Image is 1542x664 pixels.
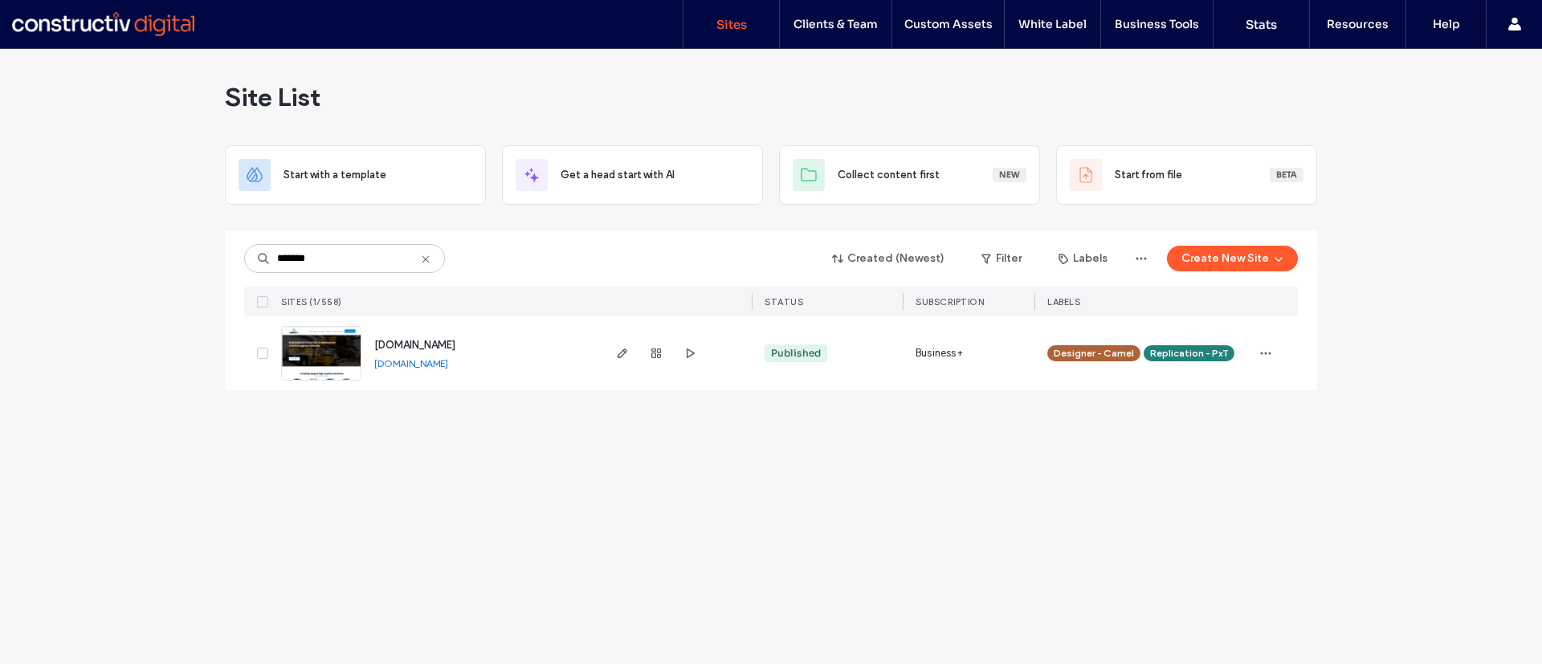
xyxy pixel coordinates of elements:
span: Collect content first [838,167,940,183]
div: Beta [1270,168,1303,182]
label: Stats [1246,17,1277,32]
span: SITES (1/558) [281,296,342,308]
label: Custom Assets [904,17,993,31]
span: Site List [225,81,320,113]
button: Created (Newest) [818,246,959,271]
label: Resources [1327,17,1389,31]
button: Create New Site [1167,246,1298,271]
span: Business+ [916,345,963,361]
button: Labels [1044,246,1122,271]
button: Filter [965,246,1038,271]
div: Published [771,346,821,361]
span: Start with a template [284,167,386,183]
div: Get a head start with AI [502,145,763,205]
div: New [993,168,1026,182]
span: Get a head start with AI [561,167,675,183]
span: SUBSCRIPTION [916,296,984,308]
div: Start with a template [225,145,486,205]
span: LABELS [1047,296,1080,308]
div: Start from fileBeta [1056,145,1317,205]
label: White Label [1018,17,1087,31]
span: Start from file [1115,167,1182,183]
div: Collect content firstNew [779,145,1040,205]
span: Designer - Camel [1054,346,1134,361]
span: [DOMAIN_NAME] [374,339,455,351]
label: Help [1433,17,1460,31]
span: Replication - PxT [1150,346,1228,361]
label: Sites [716,17,747,32]
span: STATUS [765,296,803,308]
a: [DOMAIN_NAME] [374,338,455,352]
label: Business Tools [1115,17,1199,31]
label: Clients & Team [793,17,878,31]
a: [DOMAIN_NAME] [374,357,448,369]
